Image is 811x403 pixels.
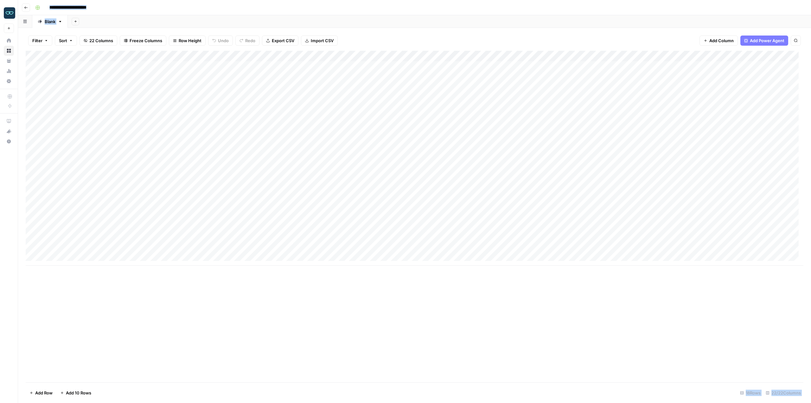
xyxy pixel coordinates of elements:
span: Row Height [179,37,201,44]
a: Your Data [4,56,14,66]
span: Add Row [35,390,53,396]
button: Add Column [699,36,738,46]
span: Undo [218,37,229,44]
button: 22 Columns [80,36,117,46]
button: Add 10 Rows [56,388,95,398]
button: Workspace: Zola Inc [4,5,14,21]
span: Filter [32,37,42,44]
span: Add Power Agent [750,37,784,44]
a: AirOps Academy [4,116,14,126]
button: Redo [235,36,259,46]
button: What's new? [4,126,14,136]
a: Blank [32,15,68,28]
button: Freeze Columns [120,36,166,46]
div: 22/22 Columns [763,388,803,398]
button: Export CSV [262,36,298,46]
span: Redo [245,37,255,44]
span: 22 Columns [89,37,113,44]
a: Settings [4,76,14,86]
button: Row Height [169,36,206,46]
a: Browse [4,46,14,56]
span: Export CSV [272,37,294,44]
button: Sort [55,36,77,46]
span: Add 10 Rows [66,390,91,396]
span: Sort [59,37,67,44]
button: Undo [208,36,233,46]
a: Usage [4,66,14,76]
button: Import CSV [301,36,338,46]
img: Zola Inc Logo [4,7,15,19]
div: Blank [45,18,55,25]
div: 18 Rows [738,388,763,398]
button: Add Row [26,388,56,398]
button: Filter [28,36,52,46]
button: Help + Support [4,136,14,146]
span: Add Column [709,37,734,44]
span: Import CSV [311,37,334,44]
span: Freeze Columns [130,37,162,44]
a: Home [4,36,14,46]
button: Add Power Agent [740,36,788,46]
